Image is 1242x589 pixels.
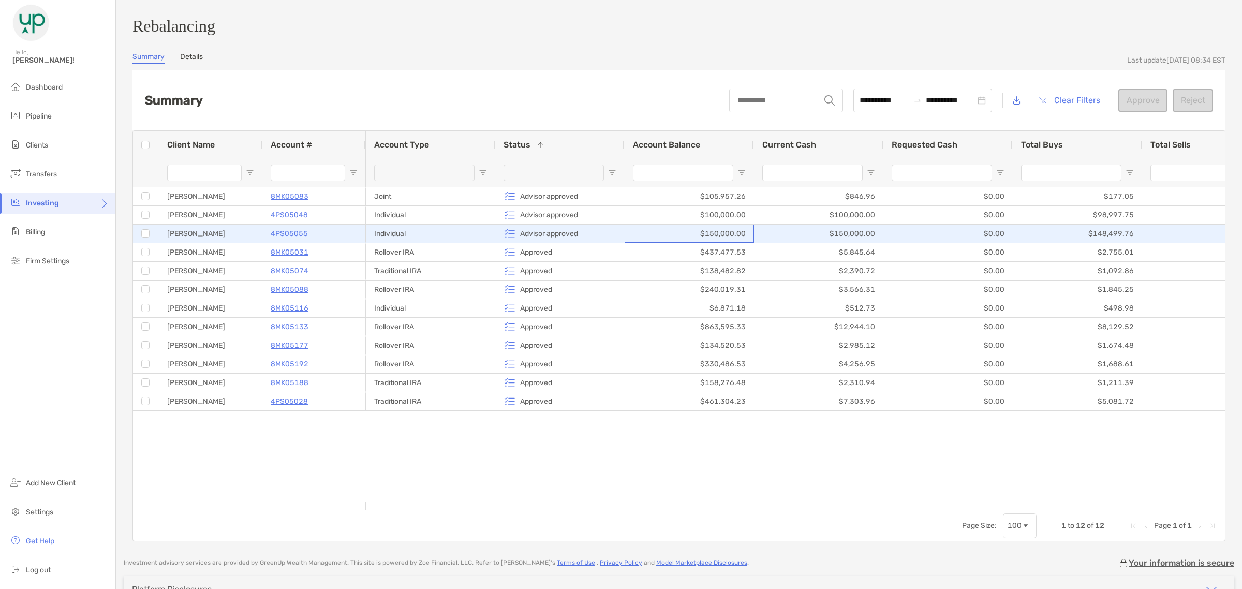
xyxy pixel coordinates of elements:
div: $100,000.00 [754,206,883,224]
span: Pipeline [26,112,52,121]
img: firm-settings icon [9,254,22,267]
div: Individual [366,299,495,317]
img: icon status [504,209,516,221]
div: First Page [1129,522,1137,530]
p: Approved [520,395,552,408]
span: Account Type [374,140,429,150]
button: Open Filter Menu [479,169,487,177]
span: Settings [26,508,53,517]
div: $100,000.00 [625,206,754,224]
img: icon status [504,339,516,351]
div: $0.00 [883,206,1013,224]
img: icon status [504,246,516,258]
img: settings icon [9,505,22,518]
span: [PERSON_NAME]! [12,56,109,65]
img: dashboard icon [9,80,22,93]
a: 8MK05133 [271,320,308,333]
div: Traditional IRA [366,262,495,280]
div: $2,390.72 [754,262,883,280]
div: Last update [DATE] 08:34 EST [1127,56,1225,65]
img: get-help icon [9,534,22,547]
div: [PERSON_NAME] [159,262,262,280]
div: $1,674.48 [1013,336,1142,355]
input: Total Buys Filter Input [1021,165,1121,181]
div: Rollover IRA [366,318,495,336]
p: Your information is secure [1129,558,1234,568]
div: $134,520.53 [625,336,754,355]
button: Open Filter Menu [737,169,746,177]
span: Firm Settings [26,257,69,266]
img: Zoe Logo [12,4,50,41]
div: $150,000.00 [754,225,883,243]
div: $0.00 [883,392,1013,410]
div: $0.00 [883,355,1013,373]
div: $2,755.01 [1013,243,1142,261]
div: $8,129.52 [1013,318,1142,336]
div: Next Page [1196,522,1204,530]
div: $12,944.10 [754,318,883,336]
div: Page Size: [962,521,997,530]
p: Approved [520,264,552,277]
div: $846.96 [754,187,883,205]
div: $105,957.26 [625,187,754,205]
p: 8MK05083 [271,190,308,203]
p: Advisor approved [520,190,578,203]
img: icon status [504,283,516,296]
div: $0.00 [883,262,1013,280]
div: $1,688.61 [1013,355,1142,373]
a: 8MK05074 [271,264,308,277]
div: $512.73 [754,299,883,317]
p: 8MK05188 [271,376,308,389]
button: Open Filter Menu [867,169,875,177]
div: [PERSON_NAME] [159,392,262,410]
p: Approved [520,376,552,389]
p: 8MK05177 [271,339,308,352]
span: swap-right [913,96,922,105]
span: Current Cash [762,140,816,150]
a: 4PS05055 [271,227,308,240]
div: $3,566.31 [754,281,883,299]
span: Billing [26,228,45,237]
button: Open Filter Menu [996,169,1004,177]
img: icon status [504,358,516,370]
p: Approved [520,246,552,259]
div: $863,595.33 [625,318,754,336]
button: Open Filter Menu [608,169,616,177]
div: $150,000.00 [625,225,754,243]
div: $2,310.94 [754,374,883,392]
div: $0.00 [883,299,1013,317]
p: 8MK05088 [271,283,308,296]
div: $0.00 [883,225,1013,243]
img: logout icon [9,563,22,576]
div: $7,303.96 [754,392,883,410]
div: [PERSON_NAME] [159,318,262,336]
div: $2,985.12 [754,336,883,355]
div: [PERSON_NAME] [159,206,262,224]
span: Account Balance [633,140,700,150]
div: [PERSON_NAME] [159,281,262,299]
span: 12 [1095,521,1104,530]
span: to [1068,521,1074,530]
h2: Summary [145,93,203,108]
div: $4,256.95 [754,355,883,373]
span: Page [1154,521,1171,530]
input: Current Cash Filter Input [762,165,863,181]
button: Open Filter Menu [349,169,358,177]
span: Dashboard [26,83,63,92]
div: [PERSON_NAME] [159,225,262,243]
div: $158,276.48 [625,374,754,392]
p: 8MK05116 [271,302,308,315]
div: $98,997.75 [1013,206,1142,224]
div: $138,482.82 [625,262,754,280]
div: Individual [366,206,495,224]
img: button icon [1039,97,1046,104]
img: transfers icon [9,167,22,180]
a: Terms of Use [557,559,595,566]
div: Rollover IRA [366,336,495,355]
a: Details [180,52,203,64]
span: Total Buys [1021,140,1063,150]
div: [PERSON_NAME] [159,299,262,317]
